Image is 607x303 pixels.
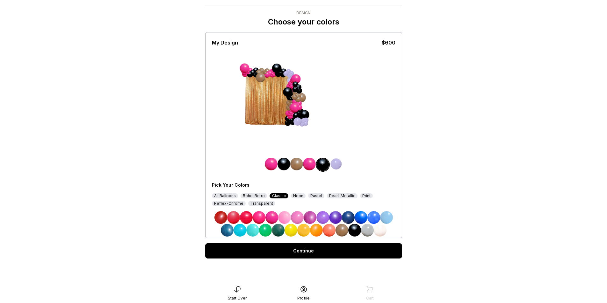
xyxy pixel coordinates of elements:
p: Choose your colors [268,17,339,27]
div: All Balloons [212,193,238,198]
div: Start Over [228,296,247,301]
div: Print [360,193,373,198]
div: Boho-Retro [241,193,267,198]
div: Profile [297,296,310,301]
div: Neon [291,193,306,198]
div: Pearl-Metallic [327,193,358,198]
div: Design [268,10,339,16]
a: Continue [205,243,402,258]
div: Reflex-Chrome [212,201,246,206]
div: Classic [270,193,288,198]
div: Pastel [308,193,324,198]
div: Transparent [248,201,275,206]
div: $600 [382,39,395,46]
div: Pick Your Colors [212,182,322,188]
div: Cart [366,296,374,301]
div: My Design [212,39,238,46]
